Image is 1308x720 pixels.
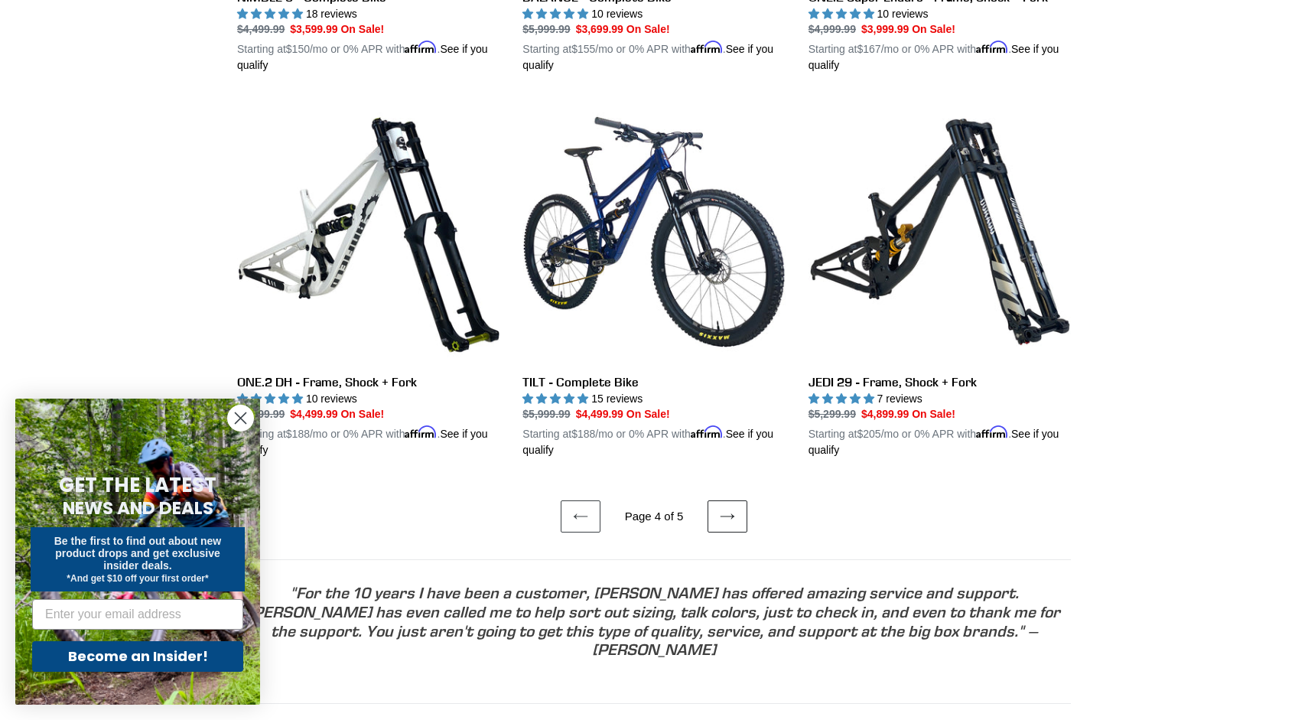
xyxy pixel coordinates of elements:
span: GET THE LATEST [59,471,216,499]
button: Close dialog [227,405,254,432]
span: "For the 10 years I have been a customer, [PERSON_NAME] has offered amazing service and support. ... [248,582,1060,659]
span: Be the first to find out about new product drops and get exclusive insider deals. [54,535,222,572]
span: NEWS AND DEALS [63,496,213,520]
span: *And get $10 off your first order* [67,573,208,584]
input: Enter your email address [32,599,243,630]
li: Page 4 of 5 [604,508,704,526]
button: Become an Insider! [32,641,243,672]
